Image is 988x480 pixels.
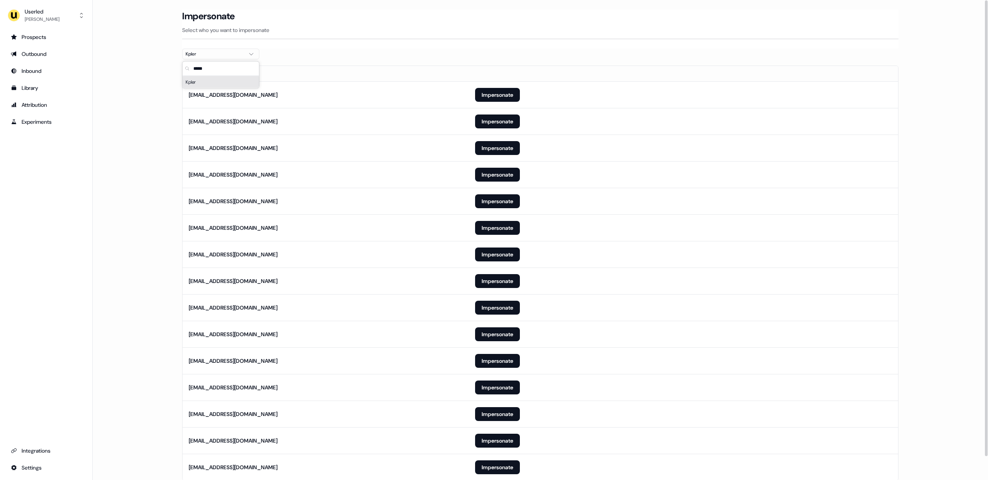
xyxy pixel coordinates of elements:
div: Integrations [11,447,81,455]
div: [EMAIL_ADDRESS][DOMAIN_NAME] [189,144,277,152]
div: [EMAIL_ADDRESS][DOMAIN_NAME] [189,197,277,205]
th: Email [183,66,469,81]
div: [PERSON_NAME] [25,15,59,23]
div: [EMAIL_ADDRESS][DOMAIN_NAME] [189,330,277,338]
a: Go to experiments [6,116,86,128]
div: [EMAIL_ADDRESS][DOMAIN_NAME] [189,463,277,471]
div: [EMAIL_ADDRESS][DOMAIN_NAME] [189,251,277,258]
button: Userled[PERSON_NAME] [6,6,86,25]
button: Impersonate [475,115,520,128]
div: Kpler [186,50,244,58]
div: [EMAIL_ADDRESS][DOMAIN_NAME] [189,357,277,365]
div: [EMAIL_ADDRESS][DOMAIN_NAME] [189,224,277,232]
div: [EMAIL_ADDRESS][DOMAIN_NAME] [189,91,277,99]
p: Select who you want to impersonate [182,26,898,34]
div: Library [11,84,81,92]
button: Impersonate [475,221,520,235]
a: Go to Inbound [6,65,86,77]
button: Impersonate [475,354,520,368]
button: Impersonate [475,327,520,341]
a: Go to templates [6,82,86,94]
button: Impersonate [475,141,520,155]
div: [EMAIL_ADDRESS][DOMAIN_NAME] [189,304,277,312]
div: [EMAIL_ADDRESS][DOMAIN_NAME] [189,277,277,285]
button: Impersonate [475,460,520,474]
a: Go to prospects [6,31,86,43]
button: Impersonate [475,407,520,421]
div: [EMAIL_ADDRESS][DOMAIN_NAME] [189,437,277,445]
div: Attribution [11,101,81,109]
div: Userled [25,8,59,15]
button: Impersonate [475,194,520,208]
div: Outbound [11,50,81,58]
div: [EMAIL_ADDRESS][DOMAIN_NAME] [189,410,277,418]
button: Impersonate [475,301,520,315]
h3: Impersonate [182,10,235,22]
div: [EMAIL_ADDRESS][DOMAIN_NAME] [189,384,277,391]
button: Kpler [182,49,259,59]
a: Go to integrations [6,445,86,457]
button: Impersonate [475,248,520,261]
div: Prospects [11,33,81,41]
button: Impersonate [475,434,520,448]
div: [EMAIL_ADDRESS][DOMAIN_NAME] [189,118,277,125]
div: Experiments [11,118,81,126]
button: Impersonate [475,168,520,182]
button: Impersonate [475,274,520,288]
div: Kpler [183,76,259,88]
button: Impersonate [475,381,520,394]
div: Settings [11,464,81,472]
a: Go to integrations [6,461,86,474]
div: Inbound [11,67,81,75]
a: Go to attribution [6,99,86,111]
button: Impersonate [475,88,520,102]
a: Go to outbound experience [6,48,86,60]
div: Suggestions [183,76,259,88]
div: [EMAIL_ADDRESS][DOMAIN_NAME] [189,171,277,179]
